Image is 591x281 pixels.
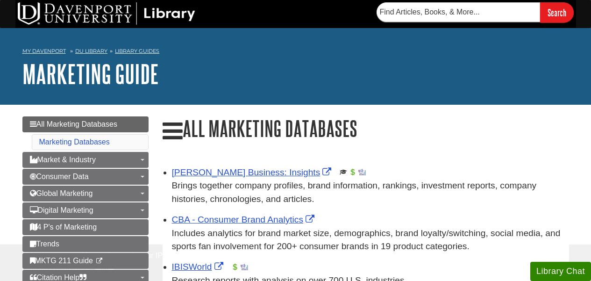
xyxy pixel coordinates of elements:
[115,48,159,54] a: Library Guides
[540,2,574,22] input: Search
[22,186,149,202] a: Global Marketing
[22,219,149,235] a: 4 P's of Marketing
[358,168,366,176] img: Industry Report
[377,2,574,22] form: Searches DU Library's articles, books, and more
[172,215,317,224] a: Link opens in new window
[172,167,334,177] a: Link opens in new window
[22,47,66,55] a: My Davenport
[39,138,110,146] a: Marketing Databases
[22,59,159,88] a: Marketing Guide
[530,262,591,281] button: Library Chat
[22,169,149,185] a: Consumer Data
[22,253,149,269] a: MKTG 211 Guide
[30,156,96,164] span: Market & Industry
[172,227,569,254] p: Includes analytics for brand market size, demographics, brand loyalty/switching, social media, an...
[30,206,93,214] span: Digital Marketing
[30,240,59,248] span: Trends
[340,168,347,176] img: Scholarly or Peer Reviewed
[22,152,149,168] a: Market & Industry
[231,263,239,271] img: Financial Report
[30,257,93,265] span: MKTG 211 Guide
[30,120,117,128] span: All Marketing Databases
[172,179,569,206] p: Brings together company profiles, brand information, rankings, investment reports, company histor...
[349,168,356,176] img: Financial Report
[30,223,97,231] span: 4 P's of Marketing
[22,236,149,252] a: Trends
[30,189,93,197] span: Global Marketing
[377,2,540,22] input: Find Articles, Books, & More...
[172,262,226,272] a: Link opens in new window
[95,258,103,264] i: This link opens in a new window
[22,45,569,60] nav: breadcrumb
[75,48,107,54] a: DU Library
[163,116,569,143] h1: All Marketing Databases
[22,116,149,132] a: All Marketing Databases
[241,263,248,271] img: Industry Report
[30,173,89,180] span: Consumer Data
[18,2,195,25] img: DU Library
[22,202,149,218] a: Digital Marketing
